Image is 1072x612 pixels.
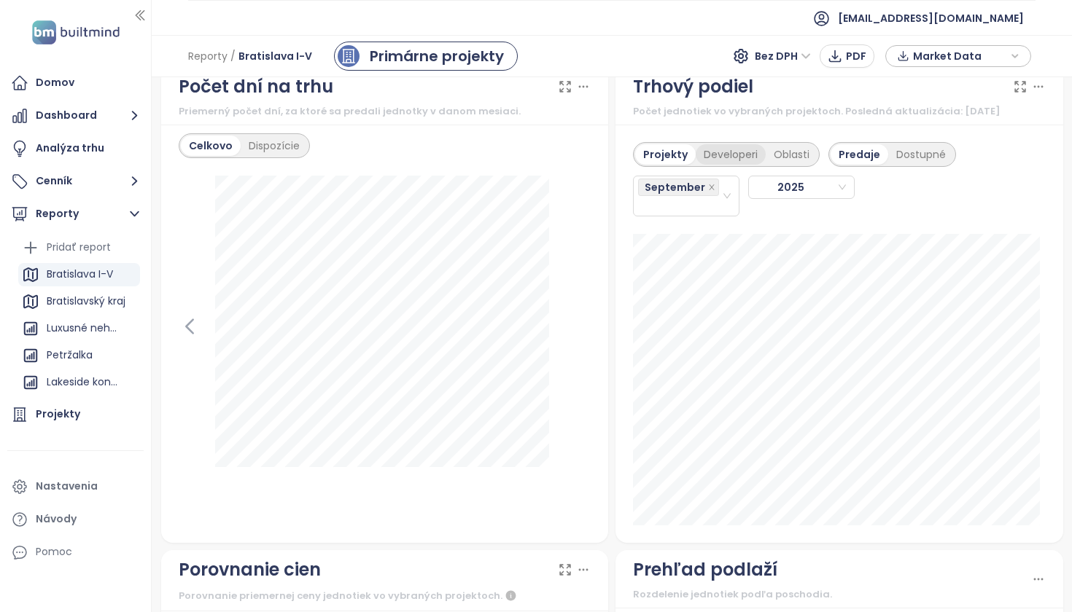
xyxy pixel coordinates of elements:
div: Oblasti [766,144,817,165]
a: Návody [7,505,144,534]
div: Dostupné [888,144,954,165]
span: September [638,178,719,196]
span: [EMAIL_ADDRESS][DOMAIN_NAME] [838,1,1024,36]
a: Domov [7,68,144,98]
img: logo [28,17,124,47]
div: Primárne projekty [370,45,504,67]
div: Pridať report [18,236,140,259]
span: Reporty [188,43,228,69]
div: Developeri [696,144,766,165]
button: Reporty [7,200,144,229]
div: Luxusné nehnuteľnosti [18,317,140,340]
div: Projekty [36,405,80,423]
span: September [645,179,705,195]
span: PDF [846,48,866,64]
a: Analýza trhu [7,134,144,163]
span: Market Data [913,45,1007,67]
div: Pridať report [47,238,111,256]
div: Luxusné nehnuteľnosti [47,319,122,337]
div: Petržalka [18,344,140,367]
a: Projekty [7,400,144,429]
div: Projekty [635,144,696,165]
div: Návody [36,510,77,528]
button: Dashboard [7,101,144,130]
a: Nastavenia [7,472,144,501]
div: Počet jednotiek vo vybraných projektoch. Posledná aktualizácia: [DATE] [633,104,1046,119]
div: Dispozície [241,136,308,156]
div: Petržalka [47,346,93,364]
div: Pomoc [36,543,72,561]
div: Nastavenia [36,477,98,495]
div: Domov [36,74,74,92]
div: Analýza trhu [36,139,104,157]
span: / [230,43,236,69]
div: Rozdelenie jednotiek podľa poschodia. [633,587,1031,602]
div: Bratislava I-V [18,263,140,286]
div: Bratislava I-V [47,265,113,283]
div: Lakeside konkurencia [18,371,140,394]
span: Bez DPH [755,45,811,67]
div: Trhový podiel [633,73,753,101]
button: PDF [820,44,874,68]
div: Pomoc [7,538,144,567]
a: primary [334,42,518,71]
button: Cenník [7,167,144,196]
div: Porovnanie cien [179,556,321,584]
div: Počet dní na trhu [179,73,333,101]
div: Porovnanie priemernej ceny jednotiek vo vybraných projektoch. [179,587,591,605]
span: close [708,184,715,191]
span: Bratislava I-V [238,43,312,69]
div: Bratislavský kraj [18,290,140,313]
div: Celkovo [181,136,241,156]
span: 2025 [753,176,841,198]
div: Lakeside konkurencia [47,373,122,391]
div: Priemerný počet dní, za ktoré sa predali jednotky v danom mesiaci. [179,104,591,119]
div: button [893,45,1023,67]
div: Predaje [831,144,888,165]
div: Prehľad podlaží [633,556,777,584]
div: Bratislavský kraj [47,292,125,310]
